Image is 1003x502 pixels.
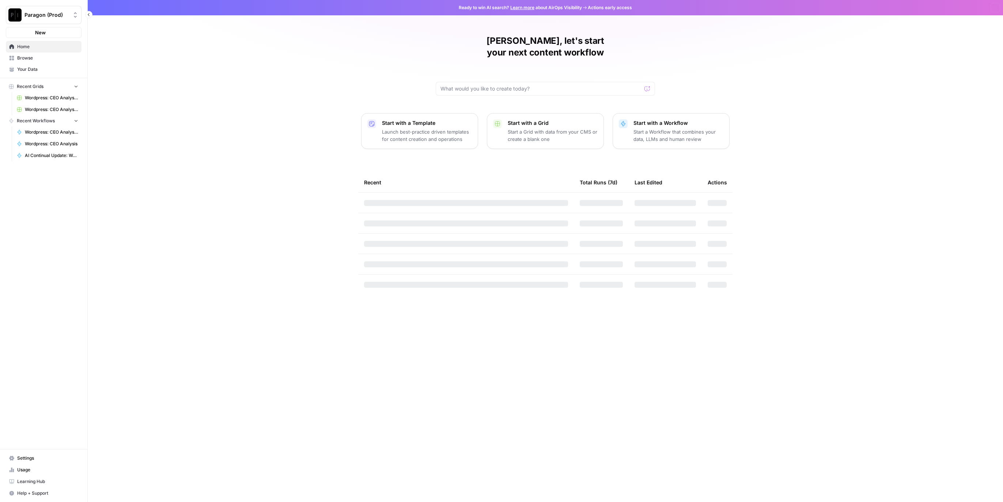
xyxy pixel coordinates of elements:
h1: [PERSON_NAME], let's start your next content workflow [436,35,655,58]
a: Wordpress: CEO Analysis [14,138,82,150]
button: Start with a WorkflowStart a Workflow that combines your data, LLMs and human review [613,113,730,149]
span: New [35,29,46,36]
a: Learn more [510,5,534,10]
p: Start a Workflow that combines your data, LLMs and human review [633,128,723,143]
a: Your Data [6,64,82,75]
span: AI Continual Update: Work History [25,152,78,159]
a: Home [6,41,82,53]
button: Start with a TemplateLaunch best-practice driven templates for content creation and operations [361,113,478,149]
button: Workspace: Paragon (Prod) [6,6,82,24]
span: Recent Workflows [17,118,55,124]
span: Wordpress: CEO Analysis Grid [25,95,78,101]
img: Paragon (Prod) Logo [8,8,22,22]
input: What would you like to create today? [440,85,641,92]
button: Recent Workflows [6,115,82,126]
p: Start with a Template [382,119,472,127]
span: Home [17,43,78,50]
span: Learning Hub [17,478,78,485]
a: Browse [6,52,82,64]
div: Recent [364,172,568,192]
span: Help + Support [17,490,78,497]
p: Start with a Grid [508,119,598,127]
a: Wordpress: CEO Analysis Grid (1) [14,104,82,115]
button: Help + Support [6,487,82,499]
span: Recent Grids [17,83,43,90]
p: Launch best-practice driven templates for content creation and operations [382,128,472,143]
span: Ready to win AI search? about AirOps Visibility [459,4,582,11]
a: Usage [6,464,82,476]
a: Learning Hub [6,476,82,487]
a: AI Continual Update: Work History [14,150,82,161]
span: Paragon (Prod) [24,11,69,19]
div: Total Runs (7d) [580,172,617,192]
a: Settings [6,452,82,464]
span: Wordpress: CEO Analysis Grid (1) [25,106,78,113]
span: Wordpress: CEO Analysis (USING EXISTING DATA) [25,129,78,135]
div: Last Edited [635,172,662,192]
a: Wordpress: CEO Analysis Grid [14,92,82,104]
span: Settings [17,455,78,461]
button: Recent Grids [6,81,82,92]
p: Start with a Workflow [633,119,723,127]
span: Wordpress: CEO Analysis [25,141,78,147]
div: Actions [708,172,727,192]
p: Start a Grid with data from your CMS or create a blank one [508,128,598,143]
a: Wordpress: CEO Analysis (USING EXISTING DATA) [14,126,82,138]
button: Start with a GridStart a Grid with data from your CMS or create a blank one [487,113,604,149]
button: New [6,27,82,38]
span: Browse [17,55,78,61]
span: Usage [17,467,78,473]
span: Actions early access [588,4,632,11]
span: Your Data [17,66,78,73]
